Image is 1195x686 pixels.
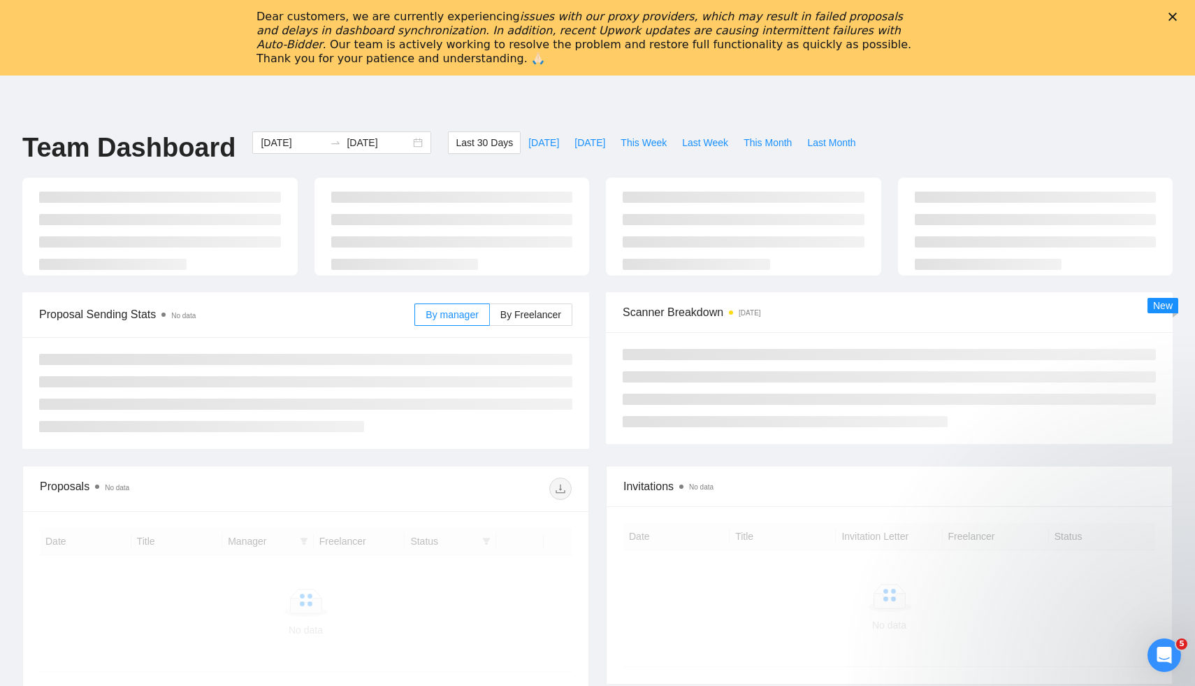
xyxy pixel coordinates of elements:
span: to [330,137,341,148]
span: Last Month [807,135,855,150]
button: This Week [613,131,674,154]
span: By Freelancer [500,309,561,320]
button: [DATE] [567,131,613,154]
iframe: Intercom live chat [1147,638,1181,672]
i: issues with our proxy providers, which may result in failed proposals and delays in dashboard syn... [256,10,903,51]
button: Last Week [674,131,736,154]
h1: Team Dashboard [22,131,236,164]
div: Close [1168,13,1182,21]
span: New [1153,300,1173,311]
span: swap-right [330,137,341,148]
button: This Month [736,131,799,154]
time: [DATE] [739,309,760,317]
span: Last Week [682,135,728,150]
span: By manager [426,309,478,320]
span: [DATE] [528,135,559,150]
button: Last 30 Days [448,131,521,154]
button: Last Month [799,131,863,154]
div: Dear customers, we are currently experiencing . Our team is actively working to resolve the probl... [256,10,916,66]
span: 5 [1176,638,1187,650]
span: This Month [744,135,792,150]
span: This Week [621,135,667,150]
span: Invitations [623,478,1155,495]
span: Proposal Sending Stats [39,306,414,323]
span: No data [171,312,196,320]
span: No data [689,483,714,491]
span: [DATE] [574,135,605,150]
iframe: Intercom notifications message [915,550,1195,648]
div: Proposals [40,478,306,500]
span: Last 30 Days [456,135,513,150]
input: End date [347,135,410,150]
input: Start date [261,135,324,150]
button: [DATE] [521,131,567,154]
span: Scanner Breakdown [623,303,1156,321]
span: No data [105,484,129,492]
